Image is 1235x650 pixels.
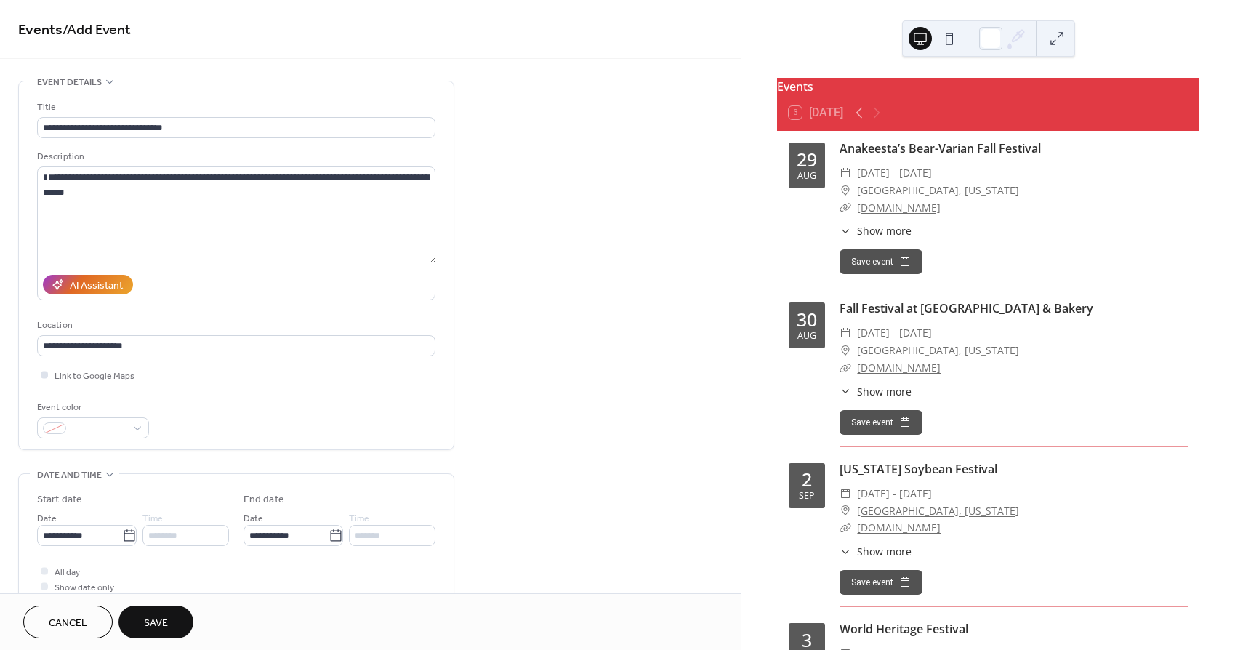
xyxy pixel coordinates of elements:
[840,342,851,359] div: ​
[840,410,922,435] button: Save event
[55,580,114,595] span: Show date only
[840,140,1041,156] a: Anakeesta’s Bear-Varian Fall Festival
[857,182,1019,199] a: [GEOGRAPHIC_DATA], [US_STATE]
[840,485,851,502] div: ​
[840,223,851,238] div: ​
[840,359,851,377] div: ​
[840,502,851,520] div: ​
[857,544,912,559] span: Show more
[840,164,851,182] div: ​
[840,519,851,537] div: ​
[840,621,968,637] a: World Heritage Festival
[37,318,433,333] div: Location
[840,300,1093,316] a: Fall Festival at [GEOGRAPHIC_DATA] & Bakery
[37,75,102,90] span: Event details
[840,570,922,595] button: Save event
[857,361,941,374] a: [DOMAIN_NAME]
[63,16,131,44] span: / Add Event
[797,332,816,341] div: Aug
[840,384,851,399] div: ​
[857,342,1019,359] span: [GEOGRAPHIC_DATA], [US_STATE]
[840,249,922,274] button: Save event
[37,468,102,483] span: Date and time
[37,100,433,115] div: Title
[840,182,851,199] div: ​
[857,324,932,342] span: [DATE] - [DATE]
[49,616,87,631] span: Cancel
[802,470,812,489] div: 2
[23,606,113,638] button: Cancel
[797,172,816,181] div: Aug
[840,199,851,217] div: ​
[349,511,369,526] span: Time
[840,461,997,477] a: [US_STATE] Soybean Festival
[55,565,80,580] span: All day
[777,78,1199,95] div: Events
[857,485,932,502] span: [DATE] - [DATE]
[37,400,146,415] div: Event color
[857,502,1019,520] a: [GEOGRAPHIC_DATA], [US_STATE]
[857,521,941,534] a: [DOMAIN_NAME]
[802,631,812,649] div: 3
[857,164,932,182] span: [DATE] - [DATE]
[857,384,912,399] span: Show more
[43,275,133,294] button: AI Assistant
[840,544,912,559] button: ​Show more
[37,149,433,164] div: Description
[857,201,941,214] a: [DOMAIN_NAME]
[797,151,817,169] div: 29
[840,223,912,238] button: ​Show more
[55,369,134,384] span: Link to Google Maps
[840,544,851,559] div: ​
[799,491,815,501] div: Sep
[840,324,851,342] div: ​
[244,492,284,507] div: End date
[142,511,163,526] span: Time
[37,511,57,526] span: Date
[37,492,82,507] div: Start date
[144,616,168,631] span: Save
[857,223,912,238] span: Show more
[840,384,912,399] button: ​Show more
[70,278,123,294] div: AI Assistant
[244,511,263,526] span: Date
[797,310,817,329] div: 30
[18,16,63,44] a: Events
[118,606,193,638] button: Save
